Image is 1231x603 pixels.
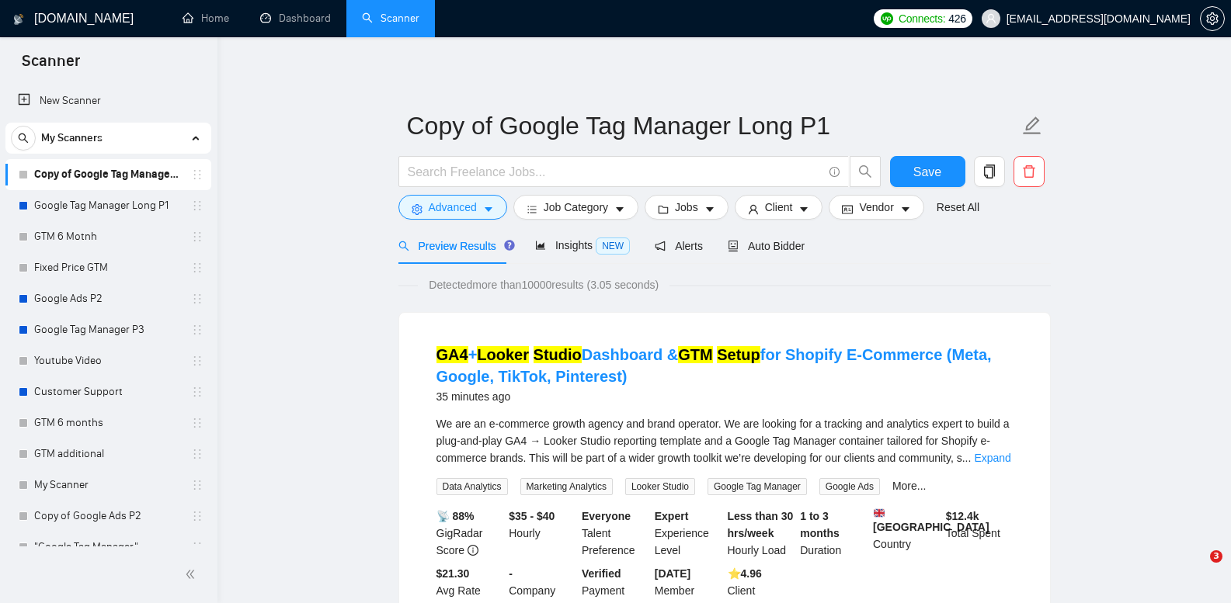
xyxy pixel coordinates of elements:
[34,532,182,563] a: "Google Tag Manager"
[191,448,203,460] span: holder
[436,387,1013,406] div: 35 minutes ago
[974,156,1005,187] button: copy
[850,165,880,178] span: search
[183,12,229,25] a: homeHome
[185,567,200,582] span: double-left
[535,239,630,251] span: Insights
[191,324,203,336] span: holder
[704,203,715,215] span: caret-down
[678,346,712,363] mark: GTM
[34,345,182,376] a: Youtube Video
[798,203,809,215] span: caret-down
[412,203,423,215] span: setting
[34,283,182,314] a: Google Ads P2
[655,567,690,580] b: [DATE]
[1200,12,1225,25] a: setting
[191,510,203,522] span: holder
[12,133,35,144] span: search
[725,508,798,559] div: Hourly Load
[874,508,885,518] img: 🇬🇧
[509,567,513,580] b: -
[34,470,182,501] a: My Scanner
[728,510,794,539] b: Less than 30 hrs/week
[34,407,182,438] a: GTM 6 months
[625,478,695,495] span: Looker Studio
[191,541,203,553] span: holder
[937,199,979,216] a: Reset All
[18,85,199,116] a: New Scanner
[913,162,941,182] span: Save
[34,252,182,283] a: Fixed Price GTM
[191,417,203,429] span: holder
[418,276,669,293] span: Detected more than 10000 results (3.05 seconds)
[1022,116,1042,136] span: edit
[191,230,203,243] span: holder
[728,240,805,252] span: Auto Bidder
[652,508,725,559] div: Experience Level
[362,12,419,25] a: searchScanner
[658,203,669,215] span: folder
[890,156,965,187] button: Save
[436,478,508,495] span: Data Analytics
[534,346,582,363] mark: Studio
[509,510,555,522] b: $35 - $40
[748,203,759,215] span: user
[429,199,477,216] span: Advanced
[797,508,870,559] div: Duration
[520,478,613,495] span: Marketing Analytics
[842,203,853,215] span: idcard
[34,501,182,532] a: Copy of Google Ads P2
[502,238,516,252] div: Tooltip anchor
[407,106,1019,145] input: Scanner name...
[408,162,822,182] input: Search Freelance Jobs...
[535,240,546,251] span: area-chart
[34,376,182,407] a: Customer Support
[398,240,510,252] span: Preview Results
[946,510,979,522] b: $ 12.4k
[483,203,494,215] span: caret-down
[527,203,537,215] span: bars
[191,199,203,212] span: holder
[728,567,762,580] b: ⭐️ 4.96
[34,190,182,221] a: Google Tag Manager Long P1
[1014,156,1045,187] button: delete
[579,508,652,559] div: Talent Preference
[1200,6,1225,31] button: setting
[436,415,1013,466] div: We are an e-commerce growth agency and brand operator. We are looking for a tracking and analytic...
[596,237,630,255] span: NEW
[191,479,203,491] span: holder
[1014,165,1044,178] span: delete
[34,314,182,345] a: Google Tag Manager P3
[900,203,911,215] span: caret-down
[191,262,203,274] span: holder
[829,167,840,177] span: info-circle
[436,510,475,522] b: 📡 88%
[5,85,211,116] li: New Scanner
[800,510,840,539] b: 1 to 3 months
[735,195,823,220] button: userClientcaret-down
[986,13,996,24] span: user
[655,241,666,251] span: notification
[881,12,893,25] img: upwork-logo.png
[436,346,468,363] mark: GA4
[1178,550,1215,587] iframe: Intercom live chat
[655,510,689,522] b: Expert
[948,10,965,27] span: 426
[1201,12,1224,25] span: setting
[398,241,409,251] span: search
[708,478,807,495] span: Google Tag Manager
[829,195,923,220] button: idcardVendorcaret-down
[41,123,103,154] span: My Scanners
[892,480,927,492] a: More...
[850,156,881,187] button: search
[544,199,608,216] span: Job Category
[191,168,203,181] span: holder
[9,50,92,82] span: Scanner
[191,293,203,305] span: holder
[11,126,36,151] button: search
[655,240,703,252] span: Alerts
[974,452,1010,464] a: Expand
[717,346,760,363] mark: Setup
[513,195,638,220] button: barsJob Categorycaret-down
[943,508,1016,559] div: Total Spent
